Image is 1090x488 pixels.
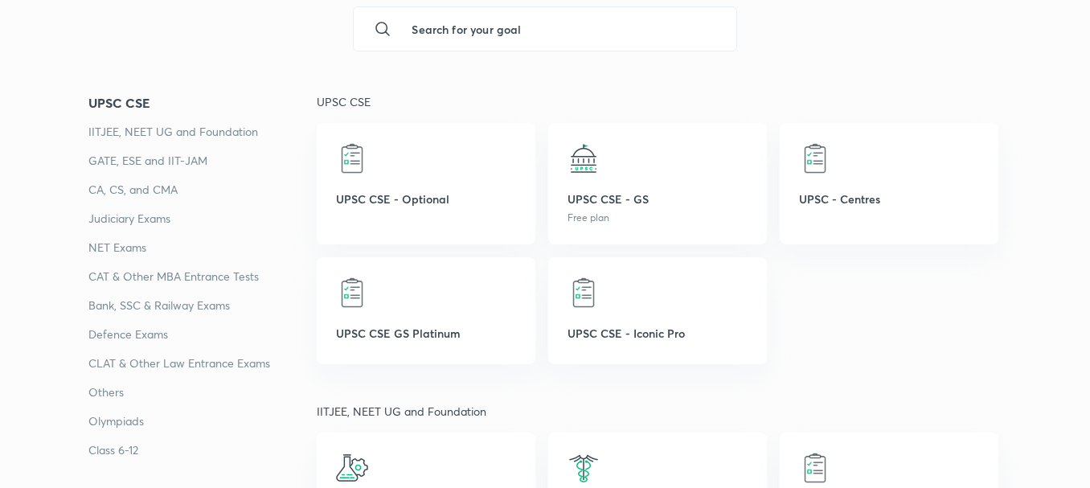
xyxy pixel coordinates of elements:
p: UPSC - Centres [799,191,979,207]
img: UPSC CSE - Iconic Pro [568,277,600,309]
p: UPSC CSE - Iconic Pro [568,325,748,342]
a: Defence Exams [88,325,317,344]
img: UPSC CSE - Optional [336,142,368,174]
a: CAT & Other MBA Entrance Tests [88,267,317,286]
a: Others [88,383,317,402]
a: UPSC CSE [88,93,317,113]
p: UPSC CSE - Optional [336,191,516,207]
a: CLAT & Other Law Entrance Exams [88,354,317,373]
a: Bank, SSC & Railway Exams [88,296,317,315]
img: UPSC CSE - GS [568,142,600,174]
p: Free plan [568,211,748,225]
a: IITJEE, NEET UG and Foundation [88,122,317,141]
img: UPSC CSE GS Platinum [336,277,368,309]
img: UPSC - Centres [799,142,831,174]
a: Class 6-12 [88,441,317,460]
p: IITJEE, NEET UG and Foundation [317,403,1002,420]
p: UPSC CSE - GS [568,191,748,207]
a: GATE, ESE and IIT-JAM [88,151,317,170]
a: NET Exams [88,238,317,257]
a: Olympiads [88,412,317,431]
img: NEET UG [568,452,600,484]
a: Judiciary Exams [88,209,317,228]
p: UPSC CSE GS Platinum [336,325,516,342]
a: CA, CS, and CMA [88,180,317,199]
img: IIT JEE [336,452,368,484]
input: Search for your goal [399,7,723,51]
p: UPSC CSE [317,93,1002,110]
img: SRG [799,452,831,484]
